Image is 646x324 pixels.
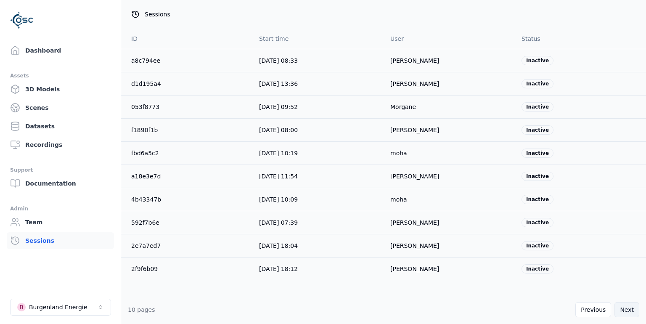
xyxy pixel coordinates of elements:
[131,150,159,157] a: fbd6a5c2
[384,234,515,257] td: [PERSON_NAME]
[614,302,639,317] button: Next
[259,127,298,133] span: [DATE] 08:00
[515,29,646,49] th: Status
[259,173,298,180] span: [DATE] 11:54
[384,49,515,72] td: [PERSON_NAME]
[145,10,170,19] span: Sessions
[522,241,553,250] div: Inactive
[131,80,161,87] a: d1d195a4
[259,104,298,110] span: [DATE] 09:52
[252,29,384,49] th: Start time
[131,266,158,272] a: 2f9f6b09
[259,242,298,249] span: [DATE] 18:04
[522,149,553,158] div: Inactive
[384,257,515,280] td: [PERSON_NAME]
[128,306,155,313] span: 10 pages
[7,175,114,192] a: Documentation
[522,195,553,204] div: Inactive
[10,71,111,81] div: Assets
[259,219,298,226] span: [DATE] 07:39
[259,266,298,272] span: [DATE] 18:12
[17,303,26,311] div: B
[522,125,553,135] div: Inactive
[575,302,611,317] button: Previous
[522,172,553,181] div: Inactive
[7,99,114,116] a: Scenes
[10,299,111,316] button: Select a workspace
[131,219,159,226] a: 592f7b6e
[131,196,161,203] a: 4b43347b
[7,136,114,153] a: Recordings
[131,173,161,180] a: a18e3e7d
[131,242,161,249] a: 2e7a7ed7
[384,29,515,49] th: User
[384,118,515,141] td: [PERSON_NAME]
[29,303,87,311] div: Burgenland Energie
[10,8,34,32] img: Logo
[7,81,114,98] a: 3D Models
[131,57,160,64] a: a8c794ee
[522,264,553,274] div: Inactive
[7,214,114,231] a: Team
[522,218,553,227] div: Inactive
[384,72,515,95] td: [PERSON_NAME]
[10,165,111,175] div: Support
[131,127,158,133] a: f1890f1b
[522,79,553,88] div: Inactive
[384,188,515,211] td: moha
[384,141,515,165] td: moha
[7,118,114,135] a: Datasets
[10,204,111,214] div: Admin
[259,196,298,203] span: [DATE] 10:09
[7,42,114,59] a: Dashboard
[121,29,252,49] th: ID
[259,80,298,87] span: [DATE] 13:36
[259,57,298,64] span: [DATE] 08:33
[259,150,298,157] span: [DATE] 10:19
[131,104,159,110] a: 053f8773
[522,56,553,65] div: Inactive
[522,102,553,112] div: Inactive
[384,165,515,188] td: [PERSON_NAME]
[7,232,114,249] a: Sessions
[384,95,515,118] td: Morgane
[384,211,515,234] td: [PERSON_NAME]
